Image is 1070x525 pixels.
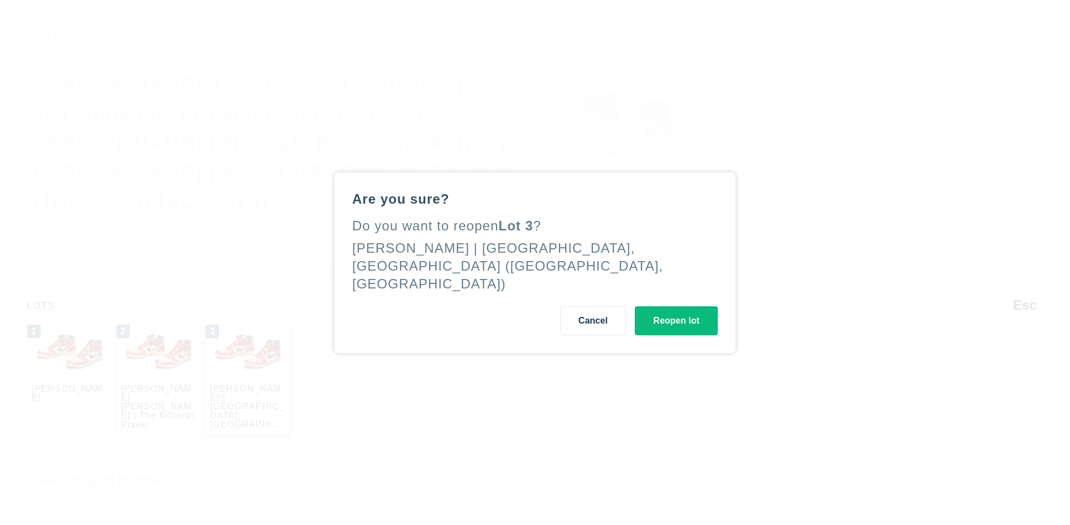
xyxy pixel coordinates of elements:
[499,218,533,233] span: Lot 3
[352,240,663,291] div: [PERSON_NAME] | [GEOGRAPHIC_DATA], [GEOGRAPHIC_DATA] ([GEOGRAPHIC_DATA], [GEOGRAPHIC_DATA])
[560,306,626,335] button: Cancel
[352,217,718,235] div: Do you want to reopen ?
[635,306,718,335] button: Reopen lot
[352,190,718,208] div: Are you sure?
